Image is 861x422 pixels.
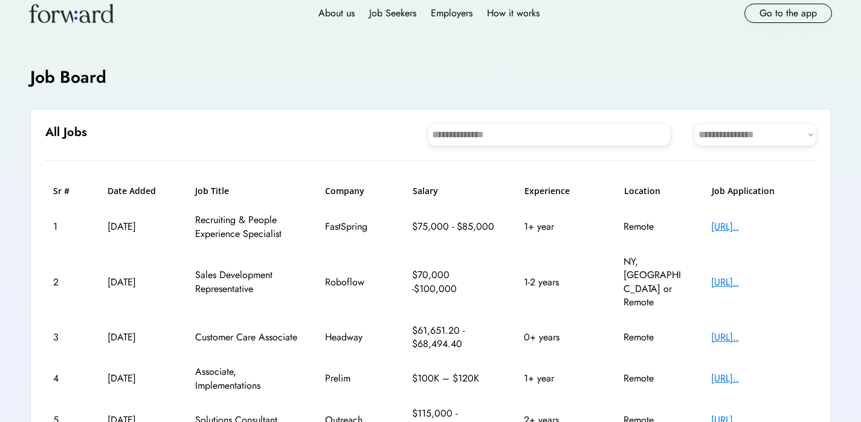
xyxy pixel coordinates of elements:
[624,331,684,344] div: Remote
[712,185,808,197] h6: Job Application
[413,185,497,197] h6: Salary
[45,124,87,141] h6: All Jobs
[195,331,298,344] div: Customer Care Associate
[108,372,168,385] div: [DATE]
[108,185,168,197] h6: Date Added
[195,185,229,197] h6: Job Title
[431,6,472,21] div: Employers
[30,65,106,89] h4: Job Board
[53,331,80,344] div: 3
[53,185,80,197] h6: Sr #
[325,185,385,197] h6: Company
[412,268,497,296] div: $70,000 -$100,000
[524,185,597,197] h6: Experience
[412,324,497,351] div: $61,651.20 - $68,494.40
[195,365,298,392] div: Associate, Implementations
[53,372,80,385] div: 4
[524,276,596,289] div: 1-2 years
[711,276,808,289] div: [URL]..
[524,220,596,233] div: 1+ year
[711,220,808,233] div: [URL]..
[624,185,685,197] h6: Location
[53,276,80,289] div: 2
[325,372,385,385] div: Prelim
[711,331,808,344] div: [URL]..
[318,6,355,21] div: About us
[524,372,596,385] div: 1+ year
[29,4,114,23] img: Forward logo
[108,331,168,344] div: [DATE]
[325,331,385,344] div: Headway
[412,372,497,385] div: $100K – $120K
[108,276,168,289] div: [DATE]
[108,220,168,233] div: [DATE]
[744,4,832,23] button: Go to the app
[524,331,596,344] div: 0+ years
[711,372,808,385] div: [URL]..
[369,6,416,21] div: Job Seekers
[624,372,684,385] div: Remote
[624,255,684,310] div: NY, [GEOGRAPHIC_DATA] or Remote
[624,220,684,233] div: Remote
[53,220,80,233] div: 1
[325,220,385,233] div: FastSpring
[325,276,385,289] div: Roboflow
[412,220,497,233] div: $75,000 - $85,000
[195,213,298,241] div: Recruiting & People Experience Specialist
[487,6,540,21] div: How it works
[195,268,298,296] div: Sales Development Representative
